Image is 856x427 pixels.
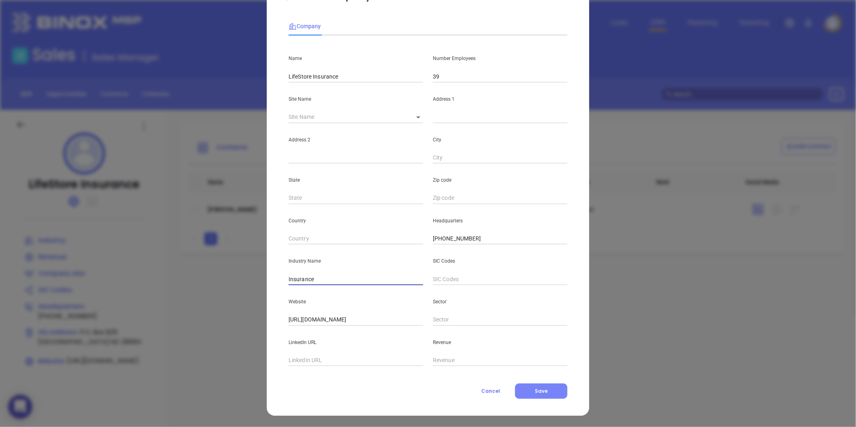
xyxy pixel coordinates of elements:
[481,388,500,394] span: Cancel
[289,314,423,326] input: Website
[433,54,567,63] p: Number Employees
[289,216,423,225] p: Country
[289,338,423,347] p: LinkedIn URL
[289,111,404,123] input: Site Name
[433,314,567,326] input: Sector
[289,95,423,104] p: Site Name
[289,70,423,83] input: Name
[433,95,567,104] p: Address 1
[535,388,548,394] span: Save
[433,192,567,204] input: Zip code
[289,192,423,204] input: State
[289,23,321,29] span: Company
[289,54,423,63] p: Name
[289,135,423,144] p: Address 2
[289,233,423,245] input: Country
[433,70,567,83] input: Number Employees
[433,297,567,306] p: Sector
[289,176,423,184] p: State
[433,176,567,184] p: Zip code
[433,257,567,265] p: SIC Codes
[466,383,515,399] button: Cancel
[433,273,567,285] input: SIC Codes
[433,354,567,367] input: Revenue
[433,135,567,144] p: City
[433,338,567,347] p: Revenue
[433,216,567,225] p: Headquarters
[515,383,567,399] button: Save
[289,257,423,265] p: Industry Name
[289,354,423,367] input: LinkedIn URL
[433,233,567,245] input: Headquarters
[433,152,567,164] input: City
[289,297,423,306] p: Website
[289,273,423,285] input: Industry Name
